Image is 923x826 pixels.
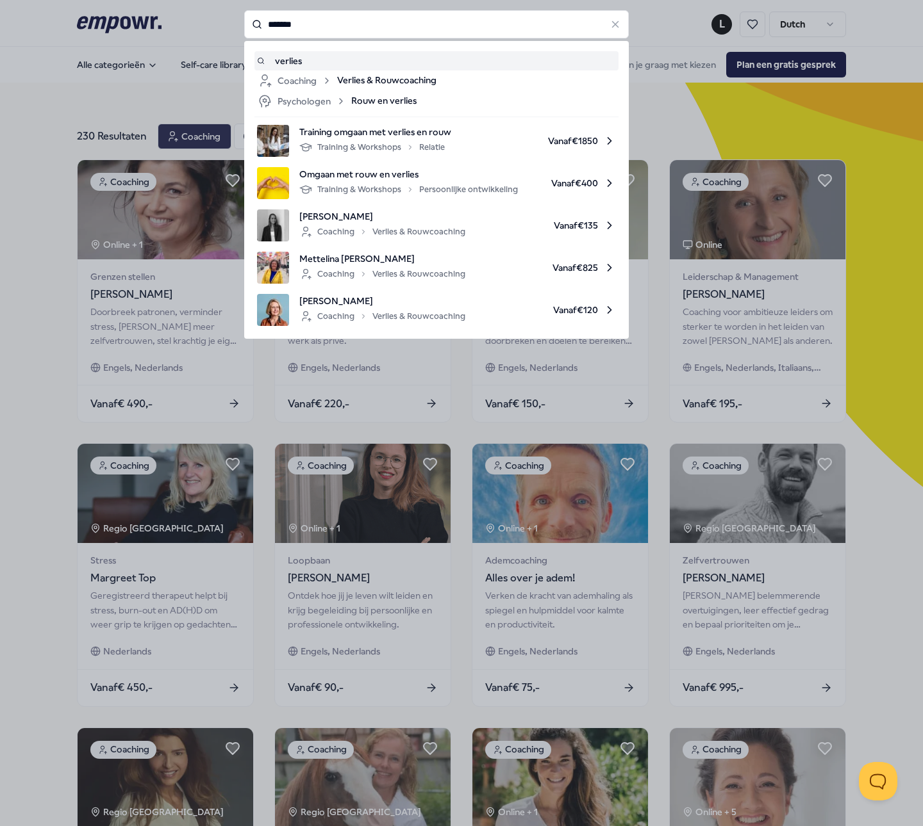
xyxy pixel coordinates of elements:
[299,209,465,223] span: [PERSON_NAME]
[257,167,289,199] img: product image
[257,252,616,284] a: product imageMettelina [PERSON_NAME]CoachingVerlies & RouwcoachingVanaf€825
[257,93,616,109] a: PsychologenRouw en verlies
[257,125,289,157] img: product image
[299,167,518,181] span: Omgaan met rouw en verlies
[257,209,289,241] img: product image
[257,125,616,157] a: product imageTraining omgaan met verlies en rouwTraining & WorkshopsRelatieVanaf€1850
[257,294,289,326] img: product image
[476,294,616,326] span: Vanaf € 120
[299,125,451,139] span: Training omgaan met verlies en rouw
[299,252,465,266] span: Mettelina [PERSON_NAME]
[476,209,616,241] span: Vanaf € 135
[299,182,518,197] div: Training & Workshops Persoonlijke ontwikkeling
[299,140,445,155] div: Training & Workshops Relatie
[299,309,465,324] div: Coaching Verlies & Rouwcoaching
[257,93,346,109] div: Psychologen
[257,209,616,241] a: product image[PERSON_NAME]CoachingVerlies & RouwcoachingVanaf€135
[257,73,332,88] div: Coaching
[859,762,897,800] iframe: Help Scout Beacon - Open
[299,266,465,282] div: Coaching Verlies & Rouwcoaching
[299,294,465,308] span: [PERSON_NAME]
[257,167,616,199] a: product imageOmgaan met rouw en verliesTraining & WorkshopsPersoonlijke ontwikkelingVanaf€400
[528,167,616,199] span: Vanaf € 400
[257,54,616,68] a: verlies
[244,10,629,38] input: Search for products, categories or subcategories
[476,252,616,284] span: Vanaf € 825
[257,252,289,284] img: product image
[257,73,616,88] a: CoachingVerlies & Rouwcoaching
[462,125,616,157] span: Vanaf € 1850
[337,73,437,88] span: Verlies & Rouwcoaching
[257,294,616,326] a: product image[PERSON_NAME]CoachingVerlies & RouwcoachingVanaf€120
[299,224,465,239] div: Coaching Verlies & Rouwcoaching
[351,93,417,109] span: Rouw en verlies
